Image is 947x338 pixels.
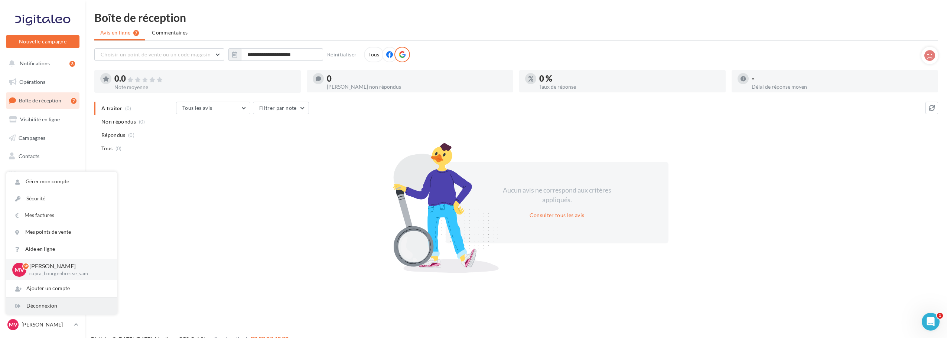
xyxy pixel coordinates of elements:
button: Tous les avis [176,102,250,114]
p: [PERSON_NAME] [29,262,105,270]
div: Aucun avis ne correspond aux critères appliqués. [493,186,621,204]
a: Médiathèque [4,167,81,183]
div: Délai de réponse moyen [752,84,932,89]
span: Tous [101,145,113,152]
span: Boîte de réception [19,97,61,104]
a: Calendrier [4,186,81,201]
div: 0.0 [114,75,295,83]
button: Choisir un point de vente ou un code magasin [94,48,224,61]
span: Visibilité en ligne [20,116,60,122]
span: Choisir un point de vente ou un code magasin [101,51,211,58]
div: 0 % [539,75,720,83]
a: Contacts [4,148,81,164]
div: 7 [71,98,77,104]
a: PLV et print personnalisable [4,204,81,226]
button: Nouvelle campagne [6,35,79,48]
iframe: Intercom live chat [922,313,940,331]
a: Mes factures [6,207,117,224]
div: Taux de réponse [539,84,720,89]
button: Notifications 3 [4,56,78,71]
span: 1 [937,313,943,319]
span: (0) [139,119,145,125]
div: 3 [69,61,75,67]
span: Mv [14,265,24,274]
a: Visibilité en ligne [4,112,81,127]
a: Opérations [4,74,81,90]
a: Gérer mon compte [6,173,117,190]
span: Campagnes [19,134,45,141]
span: Contacts [19,153,39,159]
button: Réinitialiser [324,50,360,59]
button: Filtrer par note [253,102,309,114]
div: - [752,75,932,83]
a: Campagnes [4,130,81,146]
span: Mv [9,321,17,328]
span: (0) [128,132,134,138]
div: Note moyenne [114,85,295,90]
div: Tous [364,47,384,62]
div: [PERSON_NAME] non répondus [327,84,507,89]
a: Aide en ligne [6,241,117,257]
span: Tous les avis [182,105,212,111]
span: Non répondus [101,118,136,125]
a: Boîte de réception7 [4,92,81,108]
div: Ajouter un compte [6,280,117,297]
div: Boîte de réception [94,12,938,23]
span: Commentaires [152,29,188,36]
span: Répondus [101,131,126,139]
p: [PERSON_NAME] [22,321,71,328]
p: cupra_bourgenbresse_sam [29,270,105,277]
a: Mv [PERSON_NAME] [6,318,79,332]
span: (0) [115,145,122,151]
a: Campagnes DataOnDemand [4,229,81,250]
span: Opérations [19,79,45,85]
a: Mes points de vente [6,224,117,240]
button: Consulter tous les avis [527,211,587,220]
div: 0 [327,75,507,83]
span: Notifications [20,60,50,66]
a: Sécurité [6,190,117,207]
div: Déconnexion [6,298,117,314]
